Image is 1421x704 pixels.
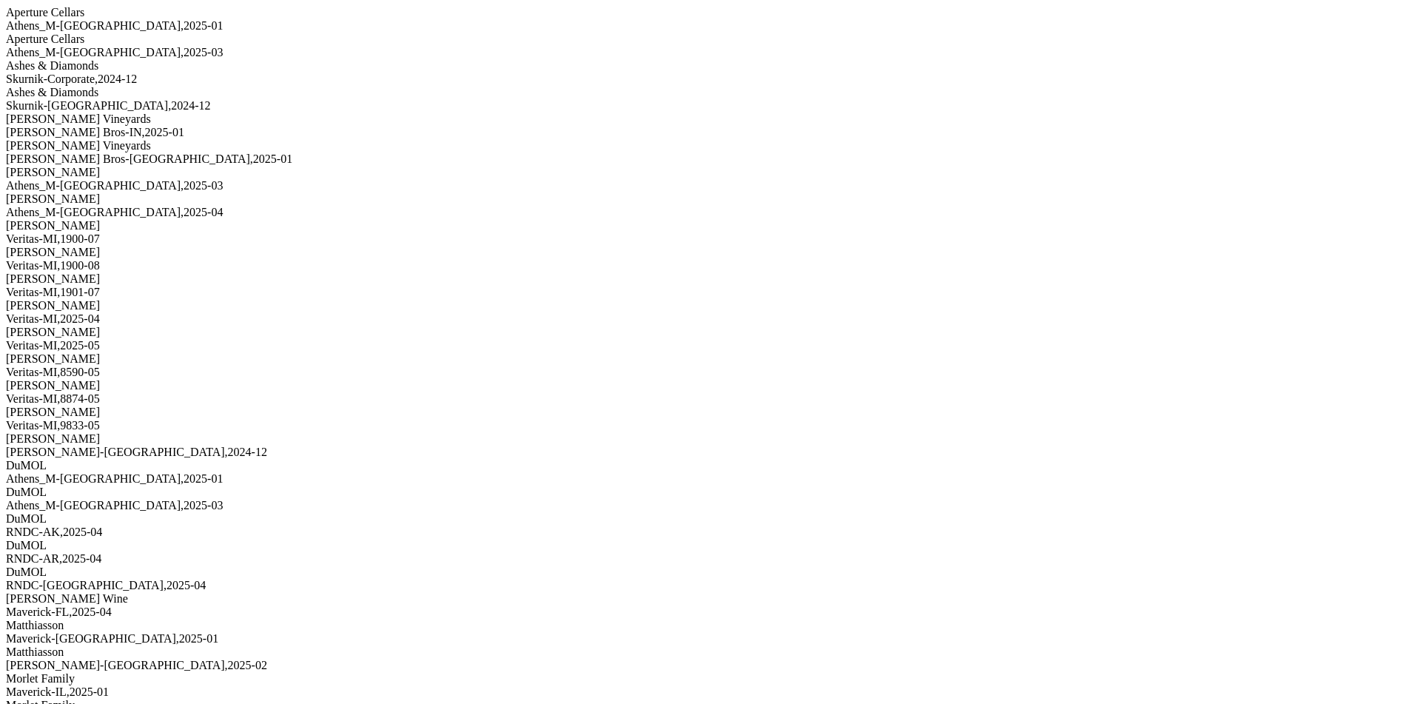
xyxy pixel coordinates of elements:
[6,73,1415,86] div: Skurnik-Corporate , 2024 - 12
[6,526,1415,539] div: RNDC-AK , 2025 - 04
[6,152,1415,166] div: [PERSON_NAME] Bros-[GEOGRAPHIC_DATA] , 2025 - 01
[6,33,1415,46] div: Aperture Cellars
[6,312,1415,326] div: Veritas-MI , 2025 - 04
[6,206,1415,219] div: Athens_M-[GEOGRAPHIC_DATA] , 2025 - 04
[6,432,1415,446] div: [PERSON_NAME]
[6,459,1415,472] div: DuMOL
[6,59,1415,73] div: Ashes & Diamonds
[6,179,1415,192] div: Athens_M-[GEOGRAPHIC_DATA] , 2025 - 03
[6,326,1415,339] div: [PERSON_NAME]
[6,685,1415,699] div: Maverick-IL , 2025 - 01
[6,446,1415,459] div: [PERSON_NAME]-[GEOGRAPHIC_DATA] , 2024 - 12
[6,272,1415,286] div: [PERSON_NAME]
[6,539,1415,552] div: DuMOL
[6,19,1415,33] div: Athens_M-[GEOGRAPHIC_DATA] , 2025 - 01
[6,139,1415,152] div: [PERSON_NAME] Vineyards
[6,606,1415,619] div: Maverick-FL , 2025 - 04
[6,406,1415,419] div: [PERSON_NAME]
[6,472,1415,486] div: Athens_M-[GEOGRAPHIC_DATA] , 2025 - 01
[6,232,1415,246] div: Veritas-MI , 1900 - 07
[6,632,1415,646] div: Maverick-[GEOGRAPHIC_DATA] , 2025 - 01
[6,219,1415,232] div: [PERSON_NAME]
[6,579,1415,592] div: RNDC-[GEOGRAPHIC_DATA] , 2025 - 04
[6,419,1415,432] div: Veritas-MI , 9833 - 05
[6,566,1415,579] div: DuMOL
[6,99,1415,113] div: Skurnik-[GEOGRAPHIC_DATA] , 2024 - 12
[6,592,1415,606] div: [PERSON_NAME] Wine
[6,366,1415,379] div: Veritas-MI , 8590 - 05
[6,379,1415,392] div: [PERSON_NAME]
[6,6,1415,19] div: Aperture Cellars
[6,192,1415,206] div: [PERSON_NAME]
[6,646,1415,659] div: Matthiasson
[6,672,1415,685] div: Morlet Family
[6,352,1415,366] div: [PERSON_NAME]
[6,619,1415,632] div: Matthiasson
[6,512,1415,526] div: DuMOL
[6,46,1415,59] div: Athens_M-[GEOGRAPHIC_DATA] , 2025 - 03
[6,486,1415,499] div: DuMOL
[6,246,1415,259] div: [PERSON_NAME]
[6,166,1415,179] div: [PERSON_NAME]
[6,286,1415,299] div: Veritas-MI , 1901 - 07
[6,86,1415,99] div: Ashes & Diamonds
[6,113,1415,126] div: [PERSON_NAME] Vineyards
[6,499,1415,512] div: Athens_M-[GEOGRAPHIC_DATA] , 2025 - 03
[6,259,1415,272] div: Veritas-MI , 1900 - 08
[6,339,1415,352] div: Veritas-MI , 2025 - 05
[6,126,1415,139] div: [PERSON_NAME] Bros-IN , 2025 - 01
[6,552,1415,566] div: RNDC-AR , 2025 - 04
[6,299,1415,312] div: [PERSON_NAME]
[6,392,1415,406] div: Veritas-MI , 8874 - 05
[6,659,1415,672] div: [PERSON_NAME]-[GEOGRAPHIC_DATA] , 2025 - 02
